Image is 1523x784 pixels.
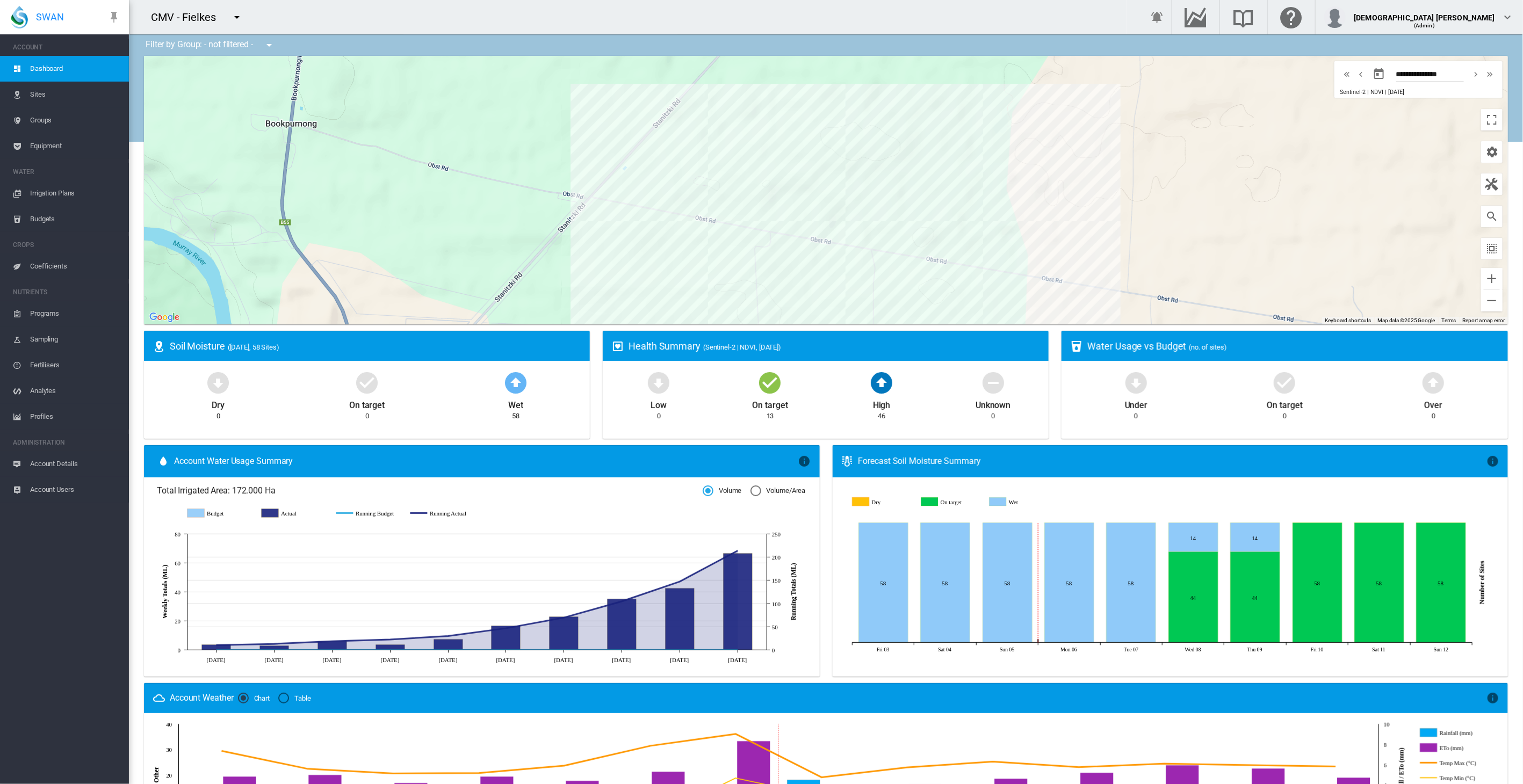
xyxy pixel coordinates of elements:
tspan: 8 [1384,742,1387,748]
md-icon: icon-heart-box-outline [611,340,624,353]
circle: Temp Max (°C) Sep 29, 2025 29.4 [219,749,223,753]
md-icon: icon-weather-cloudy [153,692,165,705]
button: icon-chevron-double-left [1340,68,1354,81]
img: Google [147,310,182,324]
span: Account Details [30,451,120,477]
div: 46 [878,411,885,421]
md-icon: icon-select-all [1485,242,1498,255]
div: Account Weather [170,692,234,704]
span: Account Water Usage Summary [174,455,798,467]
tspan: Sat 11 [1372,647,1385,652]
span: Groups [30,107,120,133]
g: On target Oct 12, 2025 58 [1416,523,1466,643]
circle: ETo (mm) Oct 11, 2025 5.6 [1266,766,1270,771]
div: Forecast Soil Moisture Summary [858,455,1487,467]
button: Zoom in [1481,268,1503,289]
tspan: [DATE] [207,657,226,663]
div: 0 [216,411,220,421]
md-icon: icon-information [1486,692,1499,705]
tspan: Sat 04 [938,647,951,652]
tspan: Fri 10 [1311,647,1324,652]
md-icon: icon-cog [1485,146,1498,158]
md-icon: icon-arrow-up-bold-circle [869,369,894,395]
md-icon: icon-information [1486,455,1499,468]
circle: Running Actual 9 Aug 13.03 [272,642,276,646]
circle: ETo (mm) Oct 03, 2025 4.4 [580,779,584,783]
div: 0 [1283,411,1287,421]
div: Water Usage vs Budget [1087,339,1499,353]
md-icon: icon-chevron-left [1355,68,1367,81]
div: Dry [212,395,225,411]
tspan: 20 [166,772,172,779]
tspan: 60 [175,560,181,567]
span: NUTRIENTS [13,284,120,301]
circle: ETo (mm) Sep 30, 2025 5 [322,773,327,777]
button: icon-chevron-left [1354,68,1368,81]
circle: Running Actual 6 Sept 46.64 [503,626,508,630]
tspan: 100 [772,601,781,607]
tspan: 40 [175,589,181,596]
span: Sampling [30,326,120,352]
circle: ETo (mm) Oct 10, 2025 5.9 [1180,763,1184,767]
g: On target Oct 08, 2025 44 [1168,552,1218,643]
tspan: [DATE] [323,657,342,663]
tspan: Mon 06 [1060,647,1077,652]
tspan: 20 [175,618,181,625]
circle: Running Budget 30 Aug 0 [446,648,450,652]
md-icon: icon-arrow-down-bold-circle [646,369,672,395]
tspan: 200 [772,554,781,561]
circle: Temp Max (°C) Oct 05, 2025 36.1 [733,731,738,736]
span: Budgets [30,206,120,232]
tspan: Weekly Totals (ML) [161,565,169,619]
span: WATER [13,163,120,180]
md-radio-button: Volume [703,486,741,496]
tspan: Running Totals (ML) [790,563,797,620]
span: ACCOUNT [13,39,120,56]
circle: Running Actual 4 Oct 214.13 [735,548,740,553]
span: Sentinel-2 | NDVI [1340,89,1383,96]
circle: Temp Max (°C) Oct 08, 2025 25.2 [991,759,995,764]
circle: ETo (mm) Oct 05, 2025 8.3 [751,739,755,743]
button: Toggle fullscreen view [1481,109,1503,130]
g: Actual 13 Sept 22.86 [549,616,578,650]
img: profile.jpg [1324,6,1346,28]
button: icon-menu-down [226,6,248,28]
md-icon: icon-menu-down [230,11,243,24]
tspan: [DATE] [496,657,515,663]
g: Wet Oct 04, 2025 58 [920,523,970,643]
div: 0 [991,411,995,421]
button: icon-magnify [1481,206,1503,227]
span: Total Irrigated Area: 172.000 Ha [157,485,703,497]
circle: Running Actual 30 Aug 29.95 [446,634,450,638]
md-icon: Click here for help [1279,11,1304,24]
div: [DEMOGRAPHIC_DATA] [PERSON_NAME] [1354,8,1495,19]
g: Actual 2 Aug 3.71 [201,644,230,650]
div: 58 [512,411,519,421]
circle: ETo (mm) Oct 02, 2025 4.8 [494,774,499,779]
span: | [DATE] [1385,89,1404,96]
md-icon: icon-checkbox-marked-circle [354,369,380,395]
g: ETo (mm) [1420,743,1491,753]
tspan: [DATE] [612,657,631,663]
md-icon: icon-chevron-double-right [1484,68,1496,81]
circle: Temp Max (°C) Oct 02, 2025 20.7 [477,771,481,775]
g: Budget [187,509,250,518]
tspan: 50 [772,624,778,630]
g: Actual [261,509,324,518]
tspan: 250 [772,531,781,538]
div: Under [1125,395,1148,411]
g: Running Budget [336,509,399,518]
g: Actual 6 Sept 16.69 [491,626,520,650]
tspan: Wed 08 [1185,647,1201,652]
circle: Temp Max (°C) Oct 12, 2025 23.3 [1333,764,1338,768]
g: Dry [852,497,913,507]
circle: Running Actual 27 Sept 147.35 [677,579,682,584]
tspan: Tue 07 [1124,647,1138,652]
g: Rainfall (mm) [1420,728,1491,738]
button: md-calendar [1368,63,1390,85]
g: Wet Oct 05, 2025 58 [983,523,1032,643]
md-icon: icon-pin [107,11,120,24]
g: Wet Oct 03, 2025 58 [858,523,908,643]
div: Filter by Group: - not filtered - [138,34,283,56]
circle: Running Actual 13 Sept 69.5 [561,615,566,620]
